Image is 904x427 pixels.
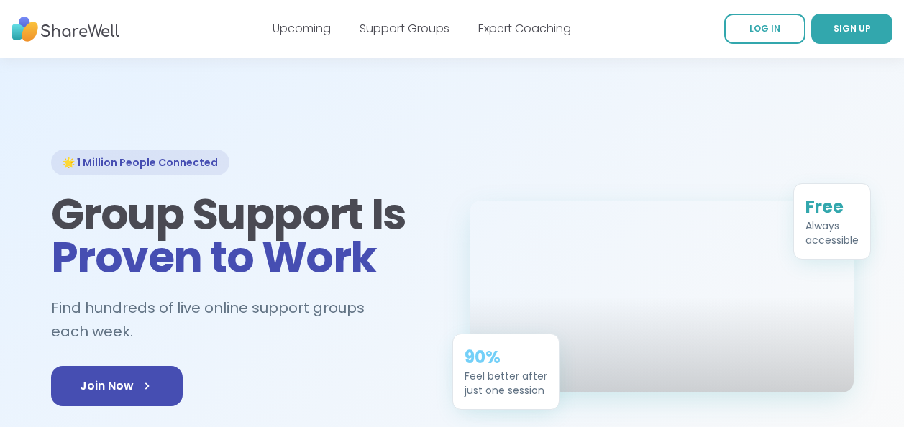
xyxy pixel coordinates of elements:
[805,196,859,219] div: Free
[80,377,154,395] span: Join Now
[724,14,805,44] a: LOG IN
[465,369,547,398] div: Feel better after just one session
[805,219,859,247] div: Always accessible
[478,20,571,37] a: Expert Coaching
[811,14,892,44] a: SIGN UP
[749,22,780,35] span: LOG IN
[834,22,871,35] span: SIGN UP
[51,366,183,406] a: Join Now
[51,193,435,279] h1: Group Support Is
[273,20,331,37] a: Upcoming
[51,227,377,288] span: Proven to Work
[51,296,435,343] h2: Find hundreds of live online support groups each week.
[360,20,449,37] a: Support Groups
[465,346,547,369] div: 90%
[51,150,229,175] div: 🌟 1 Million People Connected
[12,9,119,49] img: ShareWell Nav Logo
